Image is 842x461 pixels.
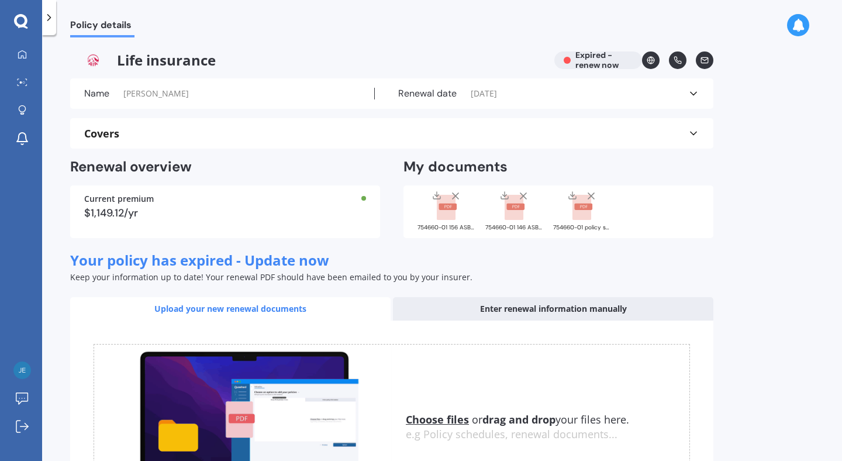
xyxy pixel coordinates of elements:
[471,88,497,99] span: [DATE]
[13,362,31,379] img: 35cba09dc92ee9cdfa3ac96e515bd96c
[123,88,189,99] span: [PERSON_NAME]
[398,88,457,99] label: Renewal date
[393,297,713,321] div: Enter renewal information manually
[482,412,555,426] b: drag and drop
[403,158,508,176] h2: My documents
[70,297,391,321] div: Upload your new renewal documents
[406,428,689,441] div: e.g Policy schedules, renewal documents...
[84,128,699,139] div: Covers
[70,51,117,69] img: AIA.webp
[84,88,109,99] label: Name
[485,225,544,230] div: 754660-01 146 ASBMAJAP VERSION 4 (1).pdf
[553,225,612,230] div: 754660-01 policy summary.pdf
[70,51,545,69] span: Life insurance
[70,19,134,35] span: Policy details
[84,208,366,218] div: $1,149.12/yr
[406,412,629,426] span: or your files here.
[84,195,366,203] div: Current premium
[70,158,380,176] h2: Renewal overview
[70,271,472,283] span: Keep your information up to date! Your renewal PDF should have been emailed to you by your insurer.
[417,225,476,230] div: 754660-01 156 ASBMAJUMB VERSION 3 (1).pdf
[406,412,469,426] u: Choose files
[70,250,329,270] span: Your policy has expired - Update now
